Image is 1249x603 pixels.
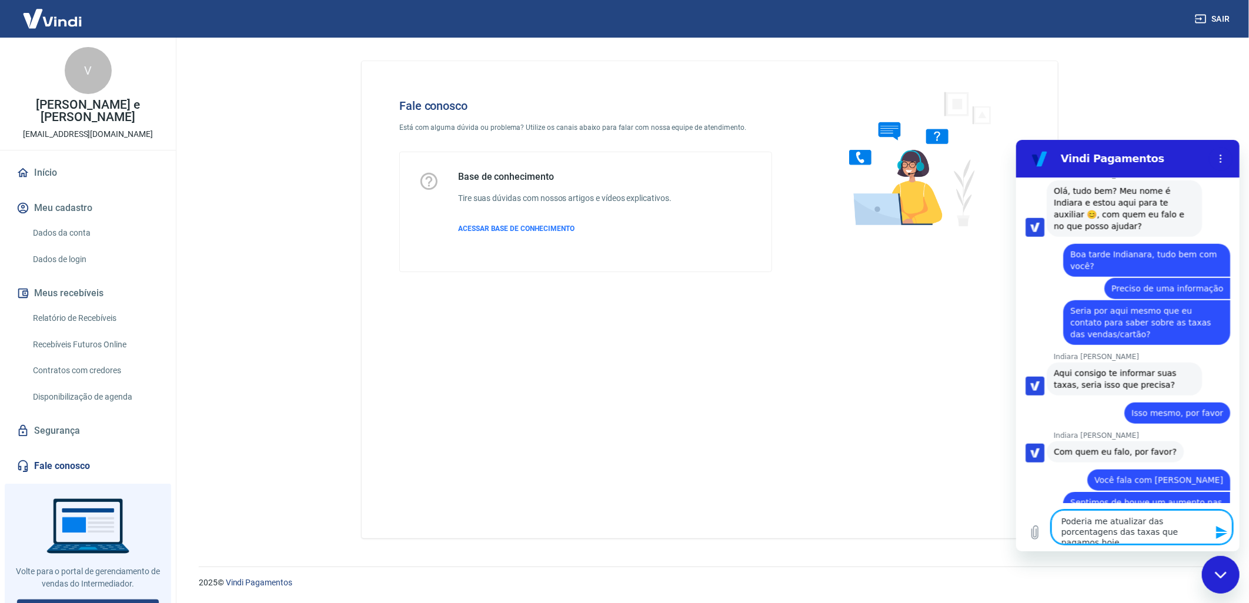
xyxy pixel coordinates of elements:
iframe: Botão para abrir a janela de mensagens, conversa em andamento [1202,556,1240,594]
a: Contratos com credores [28,359,162,383]
span: ACESSAR BASE DE CONHECIMENTO [458,225,575,233]
a: Início [14,160,162,186]
button: Meu cadastro [14,195,162,221]
a: ACESSAR BASE DE CONHECIMENTO [458,223,672,234]
div: V [65,47,112,94]
img: Fale conosco [826,80,1004,237]
a: Dados da conta [28,221,162,245]
p: [PERSON_NAME] e [PERSON_NAME] [9,99,166,123]
button: Sair [1193,8,1235,30]
p: [EMAIL_ADDRESS][DOMAIN_NAME] [23,128,153,140]
button: Meus recebíveis [14,280,162,306]
p: Está com alguma dúvida ou problema? Utilize os canais abaixo para falar com nossa equipe de atend... [399,122,772,133]
a: Disponibilização de agenda [28,385,162,409]
p: 2025 © [199,577,1221,589]
a: Relatório de Recebíveis [28,306,162,330]
a: Recebíveis Futuros Online [28,333,162,357]
h6: Tire suas dúvidas com nossos artigos e vídeos explicativos. [458,192,672,205]
iframe: Janela de mensagens [1016,140,1240,551]
a: Vindi Pagamentos [226,578,292,587]
h4: Fale conosco [399,99,772,113]
h5: Base de conhecimento [458,171,672,183]
img: Vindi [14,1,91,36]
a: Segurança [14,418,162,444]
a: Dados de login [28,247,162,272]
a: Fale conosco [14,453,162,479]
